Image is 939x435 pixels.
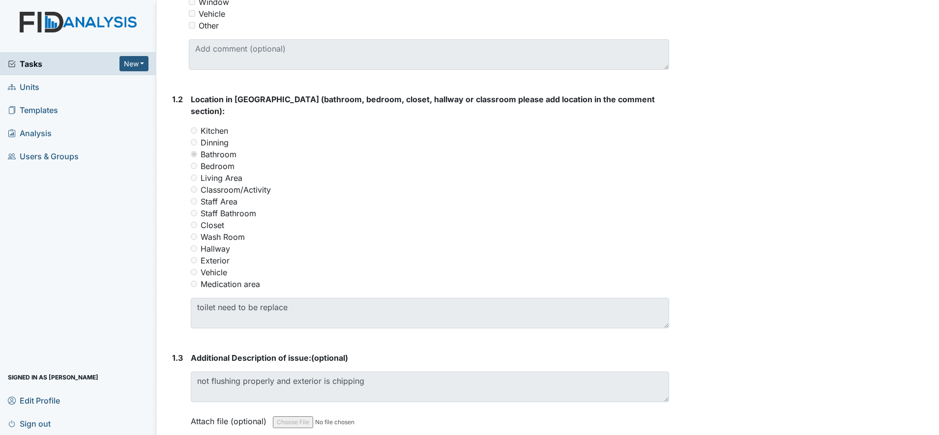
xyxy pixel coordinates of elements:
[8,102,58,117] span: Templates
[191,372,669,402] textarea: not flushing properly and exterior is chipping
[191,198,197,204] input: Staff Area
[172,93,183,105] label: 1.2
[201,196,237,207] label: Staff Area
[201,207,256,219] label: Staff Bathroom
[201,243,230,255] label: Hallway
[201,160,235,172] label: Bedroom
[189,10,195,17] input: Vehicle
[119,56,149,71] button: New
[191,163,197,169] input: Bedroom
[191,281,197,287] input: Medication area
[8,148,79,164] span: Users & Groups
[191,245,197,252] input: Hallway
[191,174,197,181] input: Living Area
[8,393,60,408] span: Edit Profile
[201,219,224,231] label: Closet
[199,8,225,20] div: Vehicle
[201,184,271,196] label: Classroom/Activity
[8,58,119,70] a: Tasks
[191,151,197,157] input: Bathroom
[191,127,197,134] input: Kitchen
[191,257,197,263] input: Exterior
[191,269,197,275] input: Vehicle
[8,125,52,141] span: Analysis
[201,148,236,160] label: Bathroom
[191,210,197,216] input: Staff Bathroom
[8,416,51,431] span: Sign out
[191,222,197,228] input: Closet
[8,370,98,385] span: Signed in as [PERSON_NAME]
[201,137,229,148] label: Dinning
[191,233,197,240] input: Wash Room
[8,79,39,94] span: Units
[191,298,669,328] textarea: toilet need to be replace
[172,352,183,364] label: 1.3
[199,20,219,31] div: Other
[201,278,260,290] label: Medication area
[201,231,245,243] label: Wash Room
[201,172,242,184] label: Living Area
[191,410,270,427] label: Attach file (optional)
[191,352,669,364] strong: (optional)
[189,22,195,29] input: Other
[191,94,655,116] span: Location in [GEOGRAPHIC_DATA] (bathroom, bedroom, closet, hallway or classroom please add locatio...
[201,266,227,278] label: Vehicle
[191,139,197,145] input: Dinning
[201,255,230,266] label: Exterior
[191,186,197,193] input: Classroom/Activity
[191,353,311,363] span: Additional Description of issue:
[201,125,228,137] label: Kitchen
